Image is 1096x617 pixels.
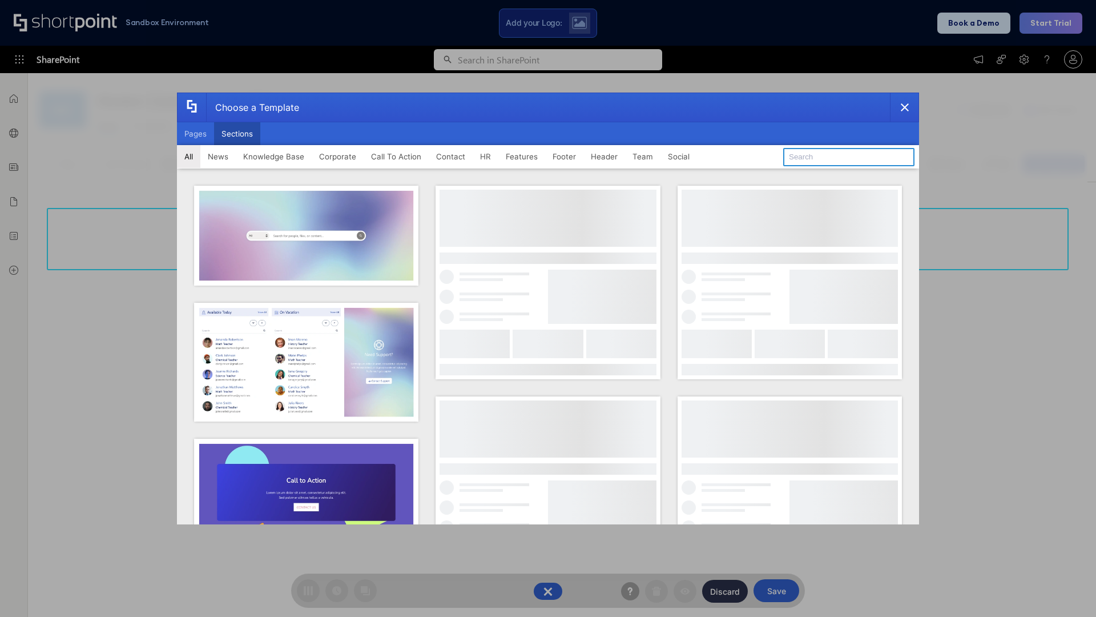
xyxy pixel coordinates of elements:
button: News [200,145,236,168]
div: template selector [177,93,919,524]
button: Footer [545,145,583,168]
button: Sections [214,122,260,145]
button: Team [625,145,660,168]
button: Corporate [312,145,364,168]
button: Social [660,145,697,168]
button: HR [473,145,498,168]
div: Choose a Template [206,93,299,122]
button: Pages [177,122,214,145]
input: Search [783,148,914,166]
iframe: Chat Widget [890,484,1096,617]
button: Features [498,145,545,168]
button: Contact [429,145,473,168]
button: Header [583,145,625,168]
button: All [177,145,200,168]
button: Call To Action [364,145,429,168]
button: Knowledge Base [236,145,312,168]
